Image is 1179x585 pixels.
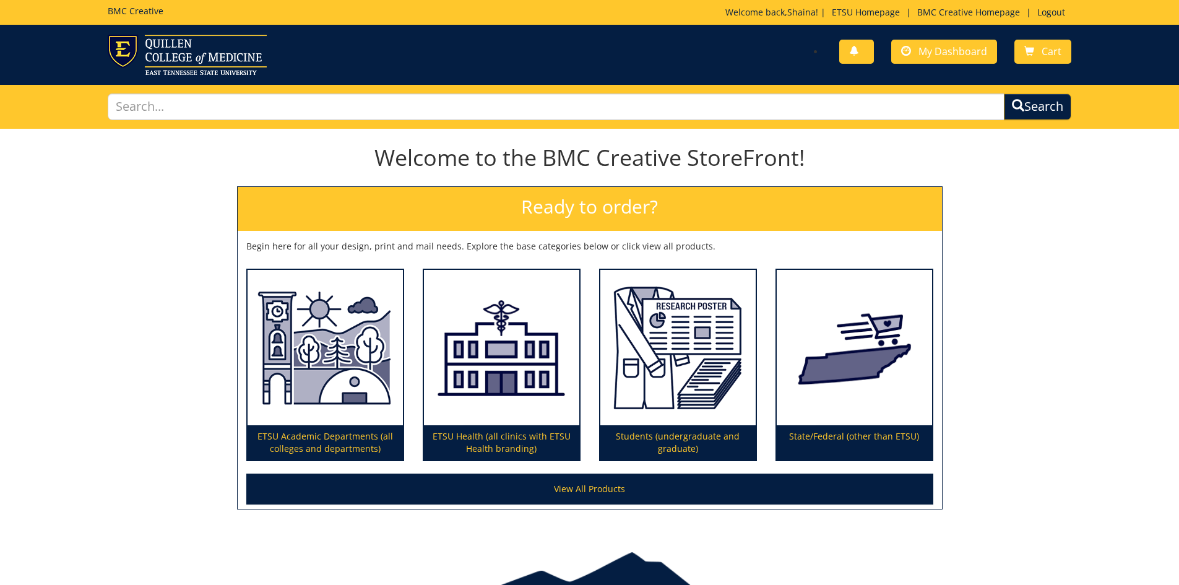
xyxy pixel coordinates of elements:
a: Logout [1031,6,1071,18]
img: State/Federal (other than ETSU) [777,270,932,426]
a: ETSU Academic Departments (all colleges and departments) [248,270,403,461]
p: State/Federal (other than ETSU) [777,425,932,460]
h5: BMC Creative [108,6,163,15]
p: Welcome back, ! | | | [725,6,1071,19]
a: Students (undergraduate and graduate) [600,270,756,461]
a: State/Federal (other than ETSU) [777,270,932,461]
input: Search... [108,93,1005,120]
span: My Dashboard [918,45,987,58]
span: Cart [1042,45,1061,58]
p: Begin here for all your design, print and mail needs. Explore the base categories below or click ... [246,240,933,253]
img: ETSU logo [108,35,267,75]
img: Students (undergraduate and graduate) [600,270,756,426]
a: ETSU Health (all clinics with ETSU Health branding) [424,270,579,461]
p: ETSU Health (all clinics with ETSU Health branding) [424,425,579,460]
a: View All Products [246,474,933,505]
p: ETSU Academic Departments (all colleges and departments) [248,425,403,460]
h2: Ready to order? [238,187,942,231]
a: Shaina [787,6,816,18]
p: Students (undergraduate and graduate) [600,425,756,460]
button: Search [1004,93,1071,120]
h1: Welcome to the BMC Creative StoreFront! [237,145,943,170]
a: Cart [1014,40,1071,64]
a: ETSU Homepage [826,6,906,18]
img: ETSU Academic Departments (all colleges and departments) [248,270,403,426]
a: BMC Creative Homepage [911,6,1026,18]
img: ETSU Health (all clinics with ETSU Health branding) [424,270,579,426]
a: My Dashboard [891,40,997,64]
